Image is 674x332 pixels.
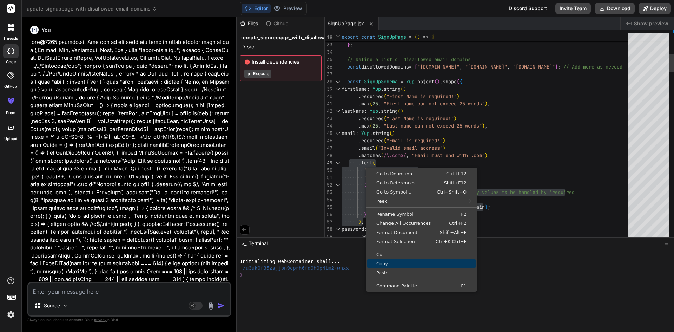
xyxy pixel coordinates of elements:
[485,100,488,107] span: )
[5,309,17,321] img: settings
[372,160,375,166] span: (
[361,160,372,166] span: test
[375,145,378,151] span: (
[443,78,457,85] span: shape
[325,196,332,203] div: 54
[457,93,460,99] span: )
[325,233,332,240] div: 59
[240,259,340,265] span: Initializing WebContainer shell...
[563,64,622,70] span: // Add more as needed
[401,86,403,92] span: (
[378,145,443,151] span: "Invalid email address"
[361,34,375,40] span: const
[381,108,398,114] span: string
[325,108,332,115] div: 42
[333,226,342,233] div: Click to collapse the range.
[333,85,342,93] div: Click to collapse the range.
[384,93,386,99] span: (
[325,130,332,137] div: 45
[406,152,409,158] span: ,
[381,86,384,92] span: .
[460,78,462,85] span: {
[237,20,263,27] div: Files
[325,226,332,233] div: 58
[325,159,332,167] div: 49
[384,100,485,107] span: "First name can not exceed 25 words"
[417,34,420,40] span: )
[401,108,403,114] span: )
[94,318,107,322] span: privacy
[372,100,378,107] span: 25
[41,26,51,33] h6: You
[333,78,342,85] div: Click to collapse the range.
[401,78,403,85] span: =
[3,35,18,41] label: threads
[361,100,370,107] span: max
[364,182,367,188] span: (
[347,41,350,48] span: }
[367,86,370,92] span: :
[378,108,381,114] span: .
[342,130,356,136] span: email
[406,78,415,85] span: Yup
[333,130,342,137] div: Click to collapse the range.
[372,130,389,136] span: string
[378,100,381,107] span: ,
[392,130,395,136] span: )
[381,152,384,158] span: (
[325,189,332,196] div: 53
[4,84,17,90] label: GitHub
[358,115,361,122] span: .
[244,58,317,65] span: Install dependencies
[555,64,558,70] span: ]
[443,145,445,151] span: )
[437,78,440,85] span: )
[333,108,342,115] div: Click to collapse the range.
[384,115,386,122] span: (
[325,78,332,85] div: 38
[485,204,488,210] span: )
[358,145,361,151] span: .
[417,78,434,85] span: object
[409,64,412,70] span: =
[384,86,401,92] span: string
[434,78,437,85] span: (
[325,167,332,174] div: 50
[504,3,551,14] div: Discord Support
[372,86,381,92] span: Yup
[333,159,342,167] div: Click to collapse the range.
[333,181,342,189] div: Click to collapse the range.
[325,203,332,211] div: 55
[325,71,332,78] div: 37
[485,152,488,158] span: )
[364,226,367,232] span: :
[247,43,254,50] span: src
[364,78,398,85] span: SignUpSchema
[454,115,457,122] span: )
[361,123,370,129] span: max
[325,100,332,108] div: 41
[347,78,361,85] span: const
[384,137,386,144] span: (
[325,41,332,48] div: 33
[361,233,384,240] span: required
[665,240,668,247] span: −
[361,115,384,122] span: required
[386,115,454,122] span: "Last Name is required!"
[240,272,243,279] span: ❯
[325,144,332,152] div: 47
[271,4,305,13] button: Preview
[370,108,378,114] span: Yup
[358,93,361,99] span: .
[325,181,332,189] div: 52
[325,211,332,218] div: 56
[443,137,445,144] span: )
[361,130,370,136] span: Yup
[358,219,361,225] span: )
[389,130,392,136] span: (
[62,303,68,309] img: Pick Models
[242,4,271,13] button: Editor
[403,86,406,92] span: )
[513,64,555,70] span: "[DOMAIN_NAME]"
[417,167,420,173] span: ,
